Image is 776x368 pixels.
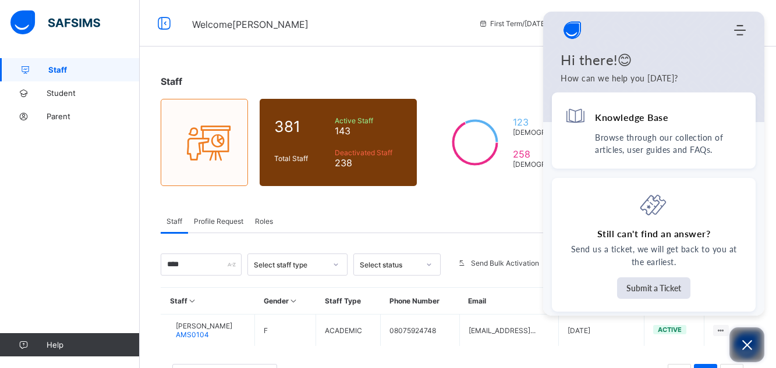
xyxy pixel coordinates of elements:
span: Profile Request [194,217,243,226]
td: [EMAIL_ADDRESS]... [459,315,559,346]
th: Staff Type [316,288,381,315]
div: Modules Menu [732,24,747,36]
td: [DATE] [559,315,644,346]
td: 08075924748 [381,315,460,346]
span: 238 [335,157,403,169]
h4: Still can't find an answer? [597,227,711,240]
span: Parent [47,112,140,121]
div: Select staff type [254,260,327,269]
i: Sort in Ascending Order [289,296,299,305]
span: 258 [513,148,591,160]
span: 123 [513,116,591,128]
span: Roles [255,217,273,226]
th: Gender [255,288,316,315]
th: Phone Number [381,288,460,315]
span: session/term information [479,19,573,28]
span: Send Bulk Activation [471,259,539,267]
span: Staff [166,217,182,226]
td: ACADEMIC [316,315,381,346]
h1: Hi there!😊 [561,51,747,69]
span: 381 [274,117,329,135]
span: Company logo [561,19,584,42]
span: [DEMOGRAPHIC_DATA] [513,128,591,137]
img: logo [561,19,584,42]
p: Browse through our collection of articles, user guides and FAQs. [595,131,743,156]
span: 143 [335,125,403,137]
h4: Knowledge Base [595,111,668,123]
div: Total Staff [271,151,332,166]
button: Open asap [729,327,764,362]
span: Help [47,340,139,349]
span: Active Staff [335,116,403,125]
span: active [658,326,682,334]
div: Knowledge BaseBrowse through our collection of articles, user guides and FAQs. [552,92,756,169]
div: Select status [360,260,419,269]
button: Submit a Ticket [617,277,690,299]
span: [DEMOGRAPHIC_DATA] [513,160,591,169]
th: Email [459,288,559,315]
img: safsims [10,10,100,35]
span: Staff [161,76,182,87]
p: How can we help you today? [561,72,747,85]
td: F [255,315,316,346]
p: Send us a ticket, we will get back to you at the earliest. [565,243,743,269]
span: Staff [48,65,140,74]
i: Sort in Ascending Order [187,296,197,305]
th: Staff [161,288,255,315]
span: Welcome [PERSON_NAME] [192,19,309,30]
span: AMS0104 [176,330,209,339]
span: [PERSON_NAME] [176,321,232,330]
span: Deactivated Staff [335,148,403,157]
span: Student [47,88,140,98]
